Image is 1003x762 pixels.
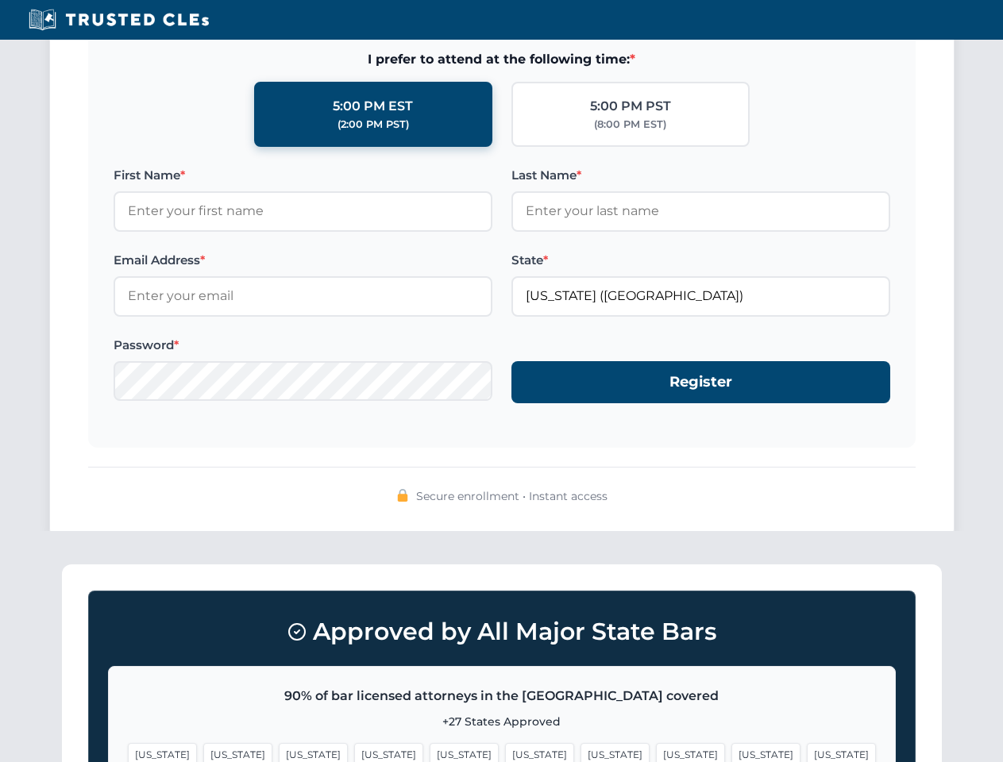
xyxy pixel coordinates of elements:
[594,117,666,133] div: (8:00 PM EST)
[114,251,492,270] label: Email Address
[114,166,492,185] label: First Name
[114,191,492,231] input: Enter your first name
[511,191,890,231] input: Enter your last name
[511,361,890,403] button: Register
[128,686,876,706] p: 90% of bar licensed attorneys in the [GEOGRAPHIC_DATA] covered
[511,251,890,270] label: State
[114,276,492,316] input: Enter your email
[108,610,896,653] h3: Approved by All Major State Bars
[396,489,409,502] img: 🔒
[333,96,413,117] div: 5:00 PM EST
[114,49,890,70] span: I prefer to attend at the following time:
[24,8,214,32] img: Trusted CLEs
[511,166,890,185] label: Last Name
[338,117,409,133] div: (2:00 PM PST)
[511,276,890,316] input: Florida (FL)
[590,96,671,117] div: 5:00 PM PST
[114,336,492,355] label: Password
[416,487,608,505] span: Secure enrollment • Instant access
[128,713,876,730] p: +27 States Approved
